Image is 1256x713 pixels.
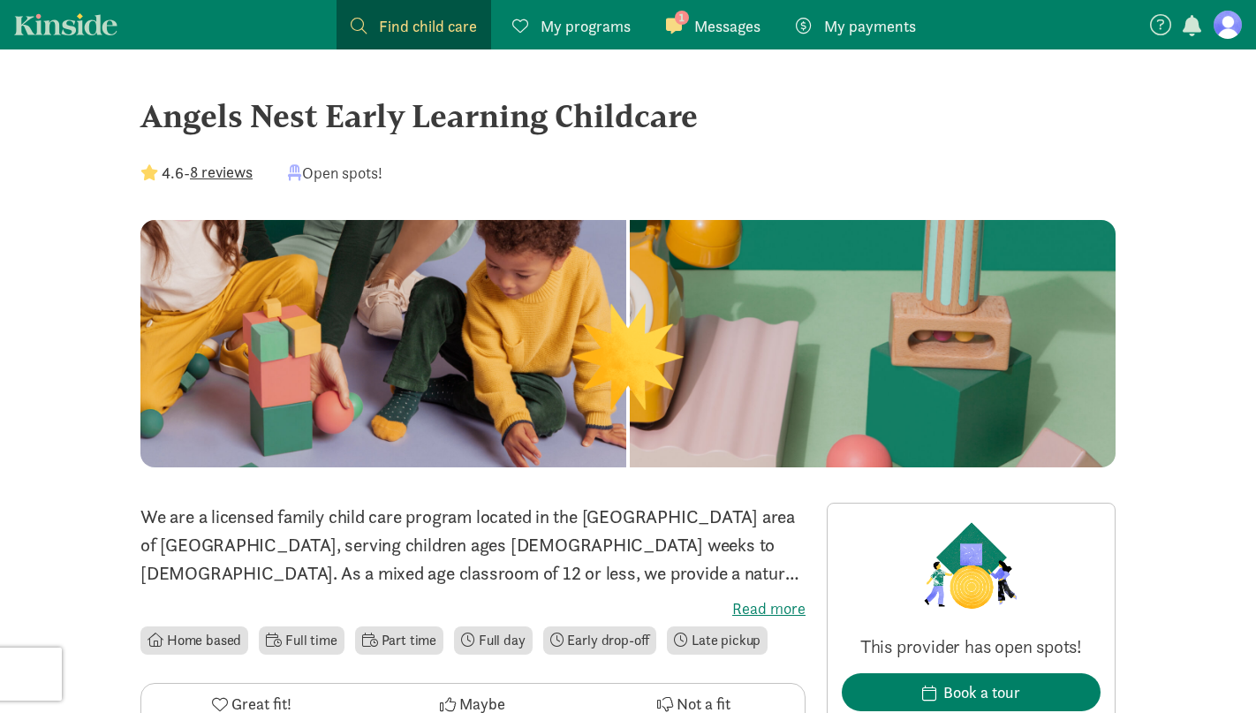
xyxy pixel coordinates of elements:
li: Part time [355,626,443,655]
span: My payments [824,14,916,38]
p: This provider has open spots! [842,634,1101,659]
li: Full time [259,626,344,655]
label: Read more [140,598,806,619]
div: - [140,161,253,185]
p: We are a licensed family child care program located in the [GEOGRAPHIC_DATA] area of [GEOGRAPHIC_... [140,503,806,588]
div: Angels Nest Early Learning Childcare [140,92,1116,140]
li: Late pickup [667,626,768,655]
a: Kinside [14,13,117,35]
img: Provider logo [919,518,1022,613]
button: 8 reviews [190,160,253,184]
strong: 4.6 [162,163,184,183]
div: Open spots! [288,161,382,185]
span: Messages [694,14,760,38]
li: Home based [140,626,248,655]
span: My programs [541,14,631,38]
li: Early drop-off [543,626,657,655]
span: Find child care [379,14,477,38]
span: 1 [675,11,689,25]
li: Full day [454,626,533,655]
div: Book a tour [943,680,1020,704]
button: Book a tour [842,673,1101,711]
